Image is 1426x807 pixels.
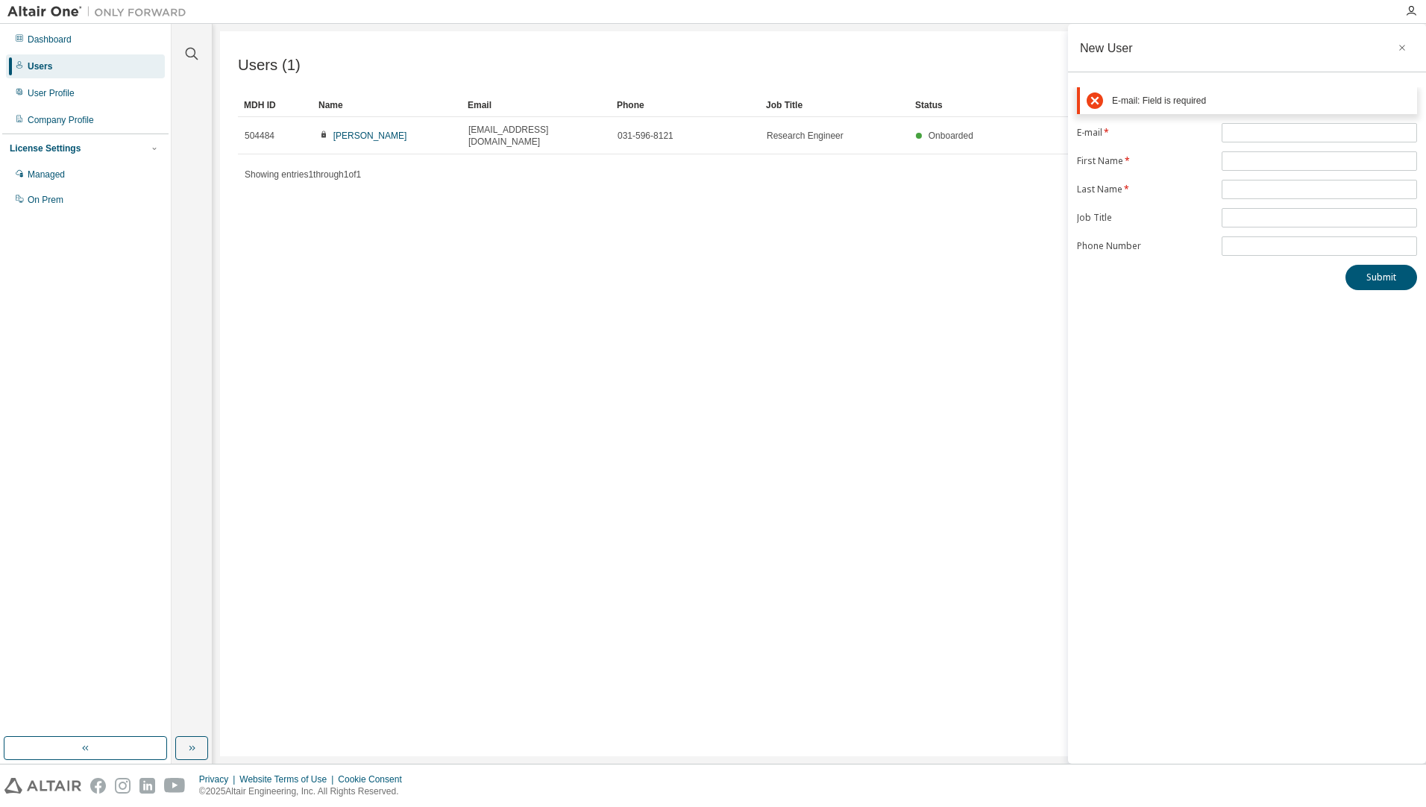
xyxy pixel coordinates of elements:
div: License Settings [10,142,81,154]
div: Company Profile [28,114,94,126]
label: Last Name [1077,183,1213,195]
div: MDH ID [244,93,307,117]
span: Users (1) [238,57,301,74]
a: [PERSON_NAME] [333,131,407,141]
div: Status [915,93,1323,117]
div: Managed [28,169,65,180]
img: youtube.svg [164,778,186,794]
img: facebook.svg [90,778,106,794]
div: Job Title [766,93,903,117]
div: Privacy [199,773,239,785]
img: linkedin.svg [139,778,155,794]
div: Email [468,93,605,117]
span: Research Engineer [767,130,844,142]
div: Phone [617,93,754,117]
p: © 2025 Altair Engineering, Inc. All Rights Reserved. [199,785,411,798]
div: E-mail: Field is required [1112,95,1410,107]
div: Name [318,93,456,117]
div: Website Terms of Use [239,773,338,785]
img: Altair One [7,4,194,19]
label: First Name [1077,155,1213,167]
div: New User [1080,42,1133,54]
label: Job Title [1077,212,1213,224]
span: [EMAIL_ADDRESS][DOMAIN_NAME] [468,124,604,148]
label: E-mail [1077,127,1213,139]
label: Phone Number [1077,240,1213,252]
span: 031-596-8121 [618,130,673,142]
div: Cookie Consent [338,773,410,785]
div: Dashboard [28,34,72,45]
button: Submit [1345,265,1417,290]
img: instagram.svg [115,778,131,794]
div: User Profile [28,87,75,99]
span: Showing entries 1 through 1 of 1 [245,169,361,180]
div: On Prem [28,194,63,206]
span: Onboarded [929,131,973,141]
div: Users [28,60,52,72]
img: altair_logo.svg [4,778,81,794]
span: 504484 [245,130,274,142]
